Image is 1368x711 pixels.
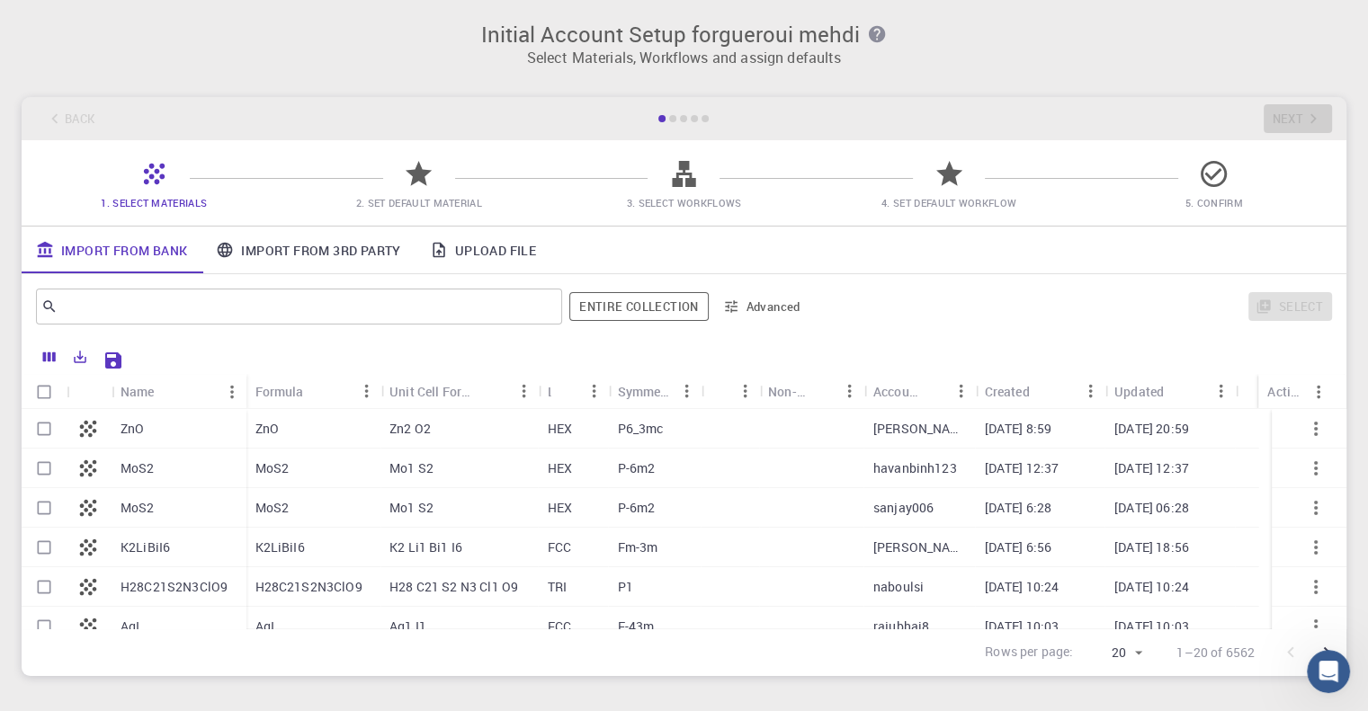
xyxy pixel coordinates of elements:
[548,578,567,596] p: TRI
[1105,374,1235,409] div: Updated
[1114,459,1189,477] p: [DATE] 12:37
[626,196,741,209] span: 3. Select Workflows
[618,618,655,635] p: F-43m
[730,377,759,405] button: Menu
[1164,377,1193,405] button: Sort
[255,578,362,596] p: H28C21S2N3ClO9
[121,374,155,409] div: Name
[618,374,673,409] div: Symmetry
[121,499,155,517] p: MoS2
[356,196,482,209] span: 2. Set Default Material
[481,377,510,405] button: Sort
[807,377,836,405] button: Sort
[255,499,290,517] p: MoS2
[255,459,290,477] p: MoS2
[759,374,864,409] div: Non-periodic
[985,643,1073,663] p: Rows per page:
[618,538,658,556] p: Fm-3m
[389,459,434,477] p: Mo1 S2
[1206,377,1235,405] button: Menu
[1176,644,1255,662] p: 1–20 of 6562
[65,342,95,371] button: Export
[1267,374,1304,409] div: Actions
[985,374,1030,409] div: Created
[836,377,864,405] button: Menu
[380,374,539,409] div: Unit Cell Formula
[873,618,929,635] p: rajubhai8
[121,538,170,556] p: K2LiBiI6
[389,538,462,556] p: K2 Li1 Bi1 I6
[1114,420,1189,438] p: [DATE] 20:59
[873,374,918,409] div: Account
[1114,578,1189,596] p: [DATE] 10:24
[1309,635,1345,671] button: Go to next page
[1030,377,1059,405] button: Sort
[976,374,1105,409] div: Created
[255,420,279,438] p: ZnO
[548,538,571,556] p: FCC
[1077,377,1105,405] button: Menu
[304,377,333,405] button: Sort
[255,538,305,556] p: K2LiBiI6
[985,538,1052,556] p: [DATE] 6:56
[218,378,246,406] button: Menu
[548,420,572,438] p: HEX
[548,499,572,517] p: HEX
[246,374,381,409] div: Formula
[985,459,1060,477] p: [DATE] 12:37
[389,618,426,635] p: Ag1 I1
[768,374,807,409] div: Non-periodic
[32,22,1336,47] h3: Initial Account Setup for gueroui mehdi
[352,377,380,405] button: Menu
[389,578,518,596] p: H28 C21 S2 N3 Cl1 O9
[121,459,155,477] p: MoS2
[1114,374,1164,409] div: Updated
[701,374,759,409] div: Tags
[985,618,1060,635] p: [DATE] 10:03
[22,227,201,273] a: Import From Bank
[255,618,274,635] p: AgI
[672,377,701,405] button: Menu
[618,420,664,438] p: P6_3mc
[121,420,144,438] p: ZnO
[873,538,967,556] p: [PERSON_NAME]
[947,377,976,405] button: Menu
[95,342,131,378] button: Save Explorer Settings
[121,618,139,635] p: AgI
[569,292,708,321] span: Filter throughout whole library including sets (folders)
[873,459,957,477] p: havanbinh123
[985,420,1052,438] p: [DATE] 8:59
[539,374,609,409] div: Lattice
[918,377,947,405] button: Sort
[1307,650,1350,693] iframe: Intercom live chat
[67,374,112,409] div: Icon
[618,499,656,517] p: P-6m2
[864,374,976,409] div: Account
[580,377,609,405] button: Menu
[873,420,967,438] p: [PERSON_NAME]
[389,420,431,438] p: Zn2 O2
[1185,196,1243,209] span: 5. Confirm
[873,499,934,517] p: sanjay006
[618,459,656,477] p: P-6m2
[389,499,434,517] p: Mo1 S2
[551,377,580,405] button: Sort
[548,618,571,635] p: FCC
[34,342,65,371] button: Columns
[548,374,551,409] div: Lattice
[985,499,1052,517] p: [DATE] 6:28
[710,377,738,405] button: Sort
[101,196,207,209] span: 1. Select Materials
[389,374,481,409] div: Unit Cell Formula
[155,378,183,406] button: Sort
[1114,618,1189,635] p: [DATE] 10:03
[1114,499,1189,517] p: [DATE] 06:28
[716,292,809,321] button: Advanced
[255,374,304,409] div: Formula
[873,578,924,596] p: naboulsi
[1114,538,1189,556] p: [DATE] 18:56
[510,377,539,405] button: Menu
[1258,374,1333,409] div: Actions
[985,578,1060,596] p: [DATE] 10:24
[548,459,572,477] p: HEX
